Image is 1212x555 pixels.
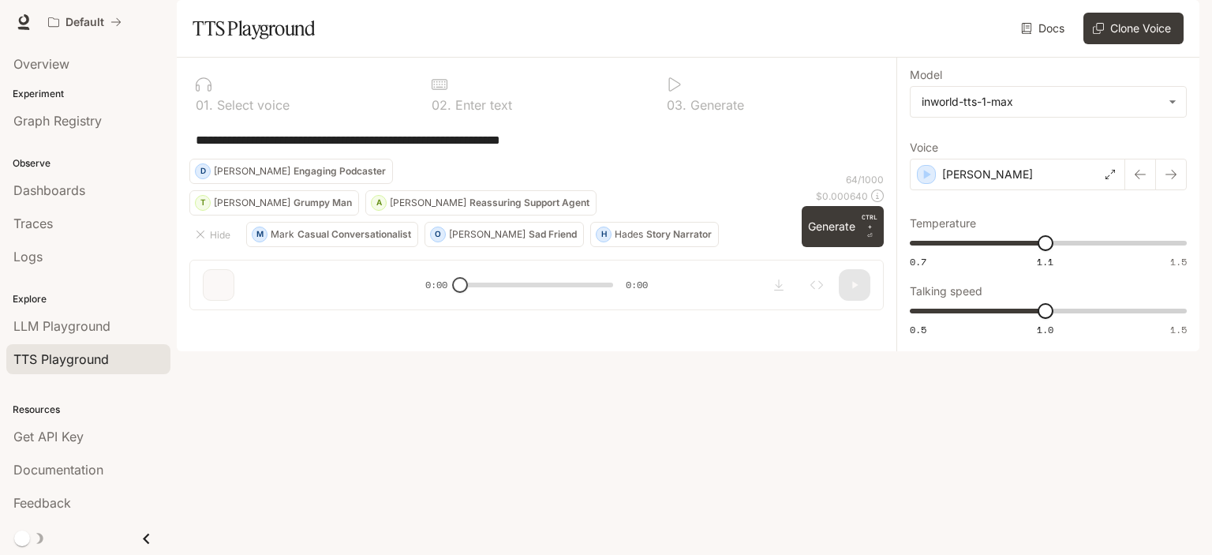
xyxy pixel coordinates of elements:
button: All workspaces [41,6,129,38]
p: 0 3 . [667,99,686,111]
button: Hide [189,222,240,247]
span: 1.5 [1170,323,1187,336]
p: [PERSON_NAME] [390,198,466,208]
p: $ 0.000640 [816,189,868,203]
p: [PERSON_NAME] [214,198,290,208]
div: inworld-tts-1-max [922,94,1161,110]
div: inworld-tts-1-max [911,87,1186,117]
p: Talking speed [910,286,982,297]
h1: TTS Playground [193,13,315,44]
p: Mark [271,230,294,239]
p: Generate [686,99,744,111]
p: Hades [615,230,643,239]
span: 0.7 [910,255,926,268]
button: GenerateCTRL +⏎ [802,206,884,247]
div: D [196,159,210,184]
p: Voice [910,142,938,153]
p: Model [910,69,942,81]
p: Engaging Podcaster [294,167,386,176]
span: 1.1 [1037,255,1053,268]
p: Grumpy Man [294,198,352,208]
button: HHadesStory Narrator [590,222,719,247]
a: Docs [1018,13,1071,44]
button: Clone Voice [1083,13,1184,44]
div: A [372,190,386,216]
p: Select voice [213,99,290,111]
div: H [597,222,611,247]
div: T [196,190,210,216]
p: Default [65,16,104,29]
p: [PERSON_NAME] [214,167,290,176]
p: 0 1 . [196,99,213,111]
button: MMarkCasual Conversationalist [246,222,418,247]
p: 64 / 1000 [846,173,884,186]
p: Enter text [451,99,512,111]
p: Temperature [910,218,976,229]
p: Story Narrator [646,230,712,239]
button: D[PERSON_NAME]Engaging Podcaster [189,159,393,184]
p: ⏎ [862,212,877,241]
div: O [431,222,445,247]
button: A[PERSON_NAME]Reassuring Support Agent [365,190,597,216]
p: [PERSON_NAME] [942,167,1033,182]
div: M [252,222,267,247]
p: Reassuring Support Agent [469,198,589,208]
span: 1.5 [1170,255,1187,268]
span: 0.5 [910,323,926,336]
p: CTRL + [862,212,877,231]
p: 0 2 . [432,99,451,111]
span: 1.0 [1037,323,1053,336]
button: T[PERSON_NAME]Grumpy Man [189,190,359,216]
button: O[PERSON_NAME]Sad Friend [425,222,584,247]
p: Casual Conversationalist [297,230,411,239]
p: [PERSON_NAME] [449,230,526,239]
p: Sad Friend [529,230,577,239]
